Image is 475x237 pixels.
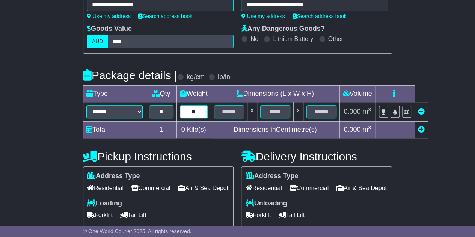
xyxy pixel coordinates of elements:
[87,182,124,194] span: Residential
[87,172,140,180] label: Address Type
[187,73,205,82] label: kg/cm
[278,209,305,221] span: Tail Lift
[131,182,170,194] span: Commercial
[273,35,313,42] label: Lithium Battery
[176,86,211,102] td: Weight
[211,122,339,138] td: Dimensions in Centimetre(s)
[87,13,131,19] a: Use my address
[241,150,392,163] h4: Delivery Instructions
[336,182,387,194] span: Air & Sea Depot
[247,102,257,122] td: x
[344,108,360,115] span: 0.000
[87,25,132,33] label: Goods Value
[362,126,371,133] span: m
[293,102,303,122] td: x
[368,107,371,112] sup: 3
[362,108,371,115] span: m
[87,209,113,221] span: Forklift
[290,182,329,194] span: Commercial
[146,122,176,138] td: 1
[83,69,177,82] h4: Package details |
[293,13,347,19] a: Search address book
[87,35,108,48] label: AUD
[83,150,234,163] h4: Pickup Instructions
[245,182,282,194] span: Residential
[245,199,287,208] label: Unloading
[83,86,146,102] td: Type
[120,209,146,221] span: Tail Lift
[146,86,176,102] td: Qty
[218,73,230,82] label: lb/in
[245,172,298,180] label: Address Type
[245,209,271,221] span: Forklift
[368,125,371,130] sup: 3
[178,182,228,194] span: Air & Sea Depot
[83,228,192,234] span: © One World Courier 2025. All rights reserved.
[241,25,324,33] label: Any Dangerous Goods?
[339,86,375,102] td: Volume
[241,13,285,19] a: Use my address
[211,86,339,102] td: Dimensions (L x W x H)
[418,108,425,115] a: Remove this item
[250,35,258,42] label: No
[83,122,146,138] td: Total
[87,199,122,208] label: Loading
[328,35,343,42] label: Other
[344,126,360,133] span: 0.000
[418,126,425,133] a: Add new item
[181,126,185,133] span: 0
[176,122,211,138] td: Kilo(s)
[138,13,192,19] a: Search address book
